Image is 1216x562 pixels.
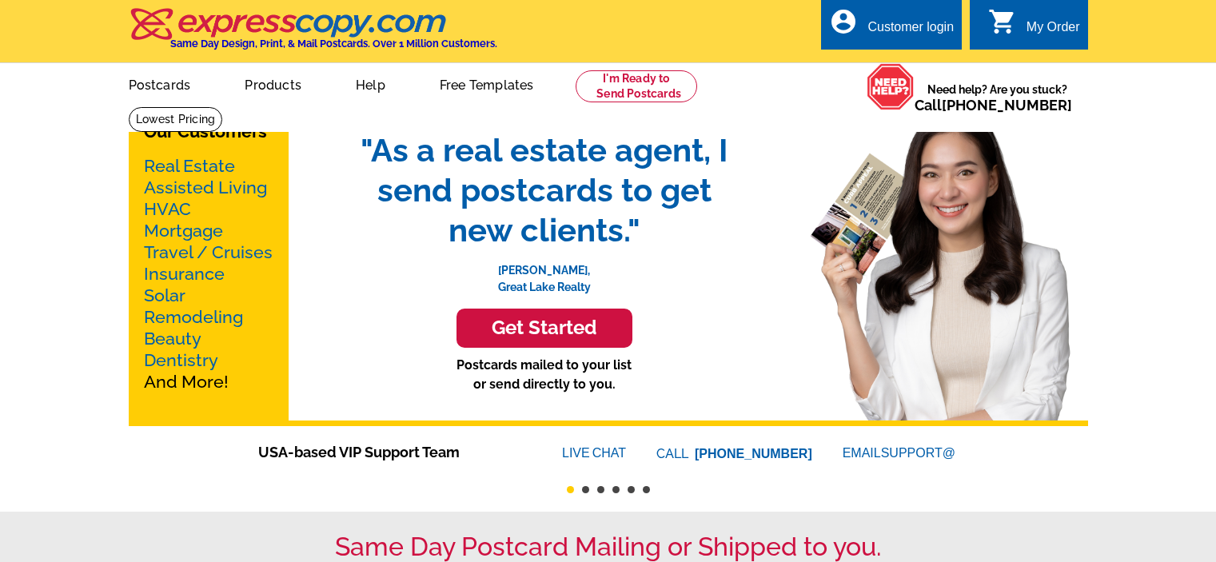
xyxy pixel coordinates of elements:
button: 3 of 6 [597,486,604,493]
a: shopping_cart My Order [988,18,1080,38]
button: 2 of 6 [582,486,589,493]
font: CALL [656,444,691,464]
a: account_circle Customer login [829,18,954,38]
span: Need help? Are you stuck? [915,82,1080,114]
a: Help [330,65,411,102]
h3: Get Started [476,317,612,340]
font: SUPPORT@ [881,444,958,463]
a: Postcards [103,65,217,102]
div: My Order [1027,20,1080,42]
a: Remodeling [144,307,243,327]
span: USA-based VIP Support Team [258,441,514,463]
a: Beauty [144,329,201,349]
h4: Same Day Design, Print, & Mail Postcards. Over 1 Million Customers. [170,38,497,50]
button: 6 of 6 [643,486,650,493]
button: 5 of 6 [628,486,635,493]
a: Real Estate [144,156,235,176]
a: Same Day Design, Print, & Mail Postcards. Over 1 Million Customers. [129,19,497,50]
i: account_circle [829,7,858,36]
span: "As a real estate agent, I send postcards to get new clients." [345,130,744,250]
p: And More! [144,155,273,393]
h1: Same Day Postcard Mailing or Shipped to you. [129,532,1088,562]
a: HVAC [144,199,191,219]
a: LIVECHAT [562,446,626,460]
a: Get Started [345,309,744,348]
div: Customer login [867,20,954,42]
button: 4 of 6 [612,486,620,493]
i: shopping_cart [988,7,1017,36]
p: Postcards mailed to your list or send directly to you. [345,356,744,394]
a: Free Templates [414,65,560,102]
font: LIVE [562,444,592,463]
a: Mortgage [144,221,223,241]
span: Call [915,97,1072,114]
img: help [867,63,915,110]
a: Travel / Cruises [144,242,273,262]
a: Insurance [144,264,225,284]
a: Assisted Living [144,177,267,197]
a: [PHONE_NUMBER] [942,97,1072,114]
p: [PERSON_NAME], Great Lake Realty [345,250,744,296]
button: 1 of 6 [567,486,574,493]
a: Dentistry [144,350,218,370]
a: EMAILSUPPORT@ [843,446,958,460]
a: [PHONE_NUMBER] [695,447,812,460]
a: Solar [144,285,185,305]
a: Products [219,65,327,102]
